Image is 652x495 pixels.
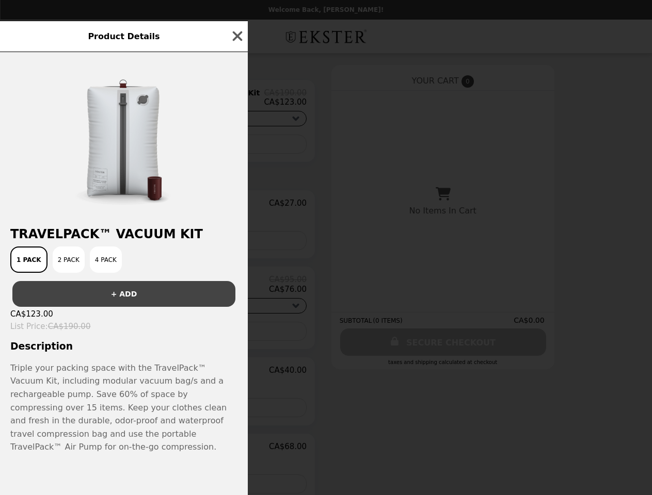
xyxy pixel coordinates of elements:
span: CA$190.00 [48,322,91,331]
button: 1 Pack [10,246,47,273]
button: + ADD [12,281,235,307]
p: Triple your packing space with the TravelPack™ Vacuum Kit, including modular vacuum bag/s and a r... [10,361,237,454]
img: 1 Pack [46,62,201,217]
button: 2 Pack [53,246,85,273]
button: 4 Pack [90,246,122,273]
span: Product Details [88,31,160,41]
